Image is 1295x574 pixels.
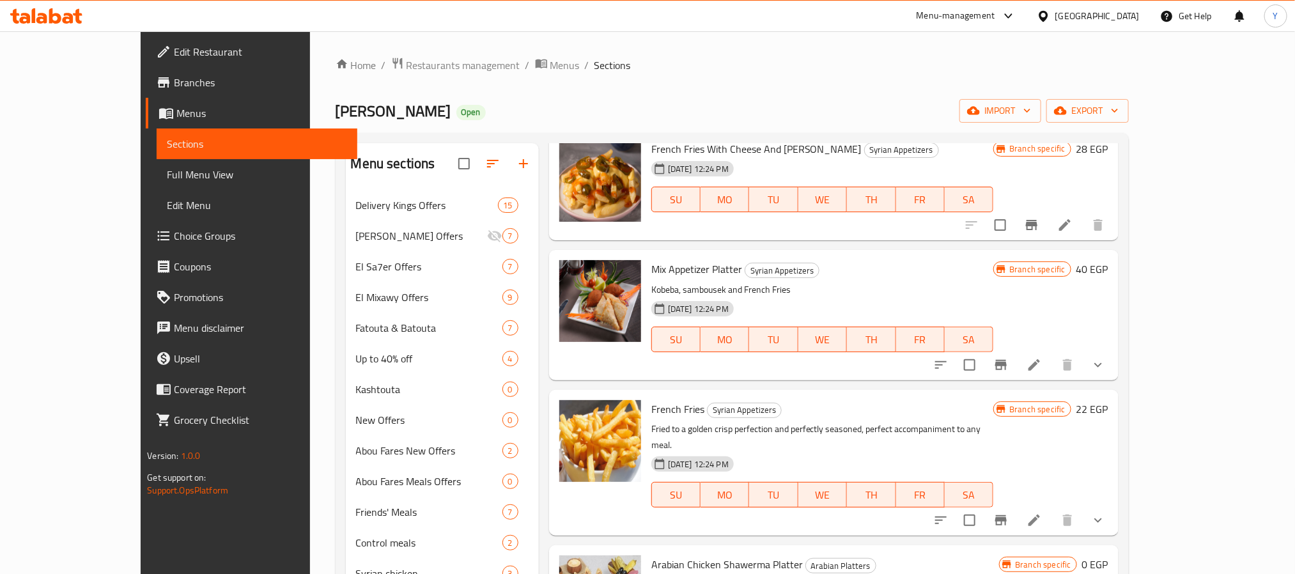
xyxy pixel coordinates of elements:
span: Edit Menu [167,198,346,213]
button: sort-choices [926,505,956,536]
div: [GEOGRAPHIC_DATA] [1055,9,1140,23]
button: SA [945,327,993,352]
span: SA [950,486,988,504]
button: TU [749,482,798,508]
span: Arabian Chicken Shawerma Platter [651,555,803,574]
span: New Offers [356,412,502,428]
span: MO [706,486,744,504]
span: Arabian Platters [806,559,876,573]
a: Edit Menu [157,190,357,221]
span: 4 [503,353,518,365]
button: show more [1083,350,1113,380]
span: SU [657,330,695,349]
div: Open [456,105,486,120]
div: Abou Fares New Offers2 [346,435,539,466]
button: delete [1052,350,1083,380]
span: [DATE] 12:24 PM [663,303,734,315]
a: Grocery Checklist [146,405,357,435]
a: Upsell [146,343,357,374]
button: TH [847,482,896,508]
div: items [502,412,518,428]
span: 7 [503,506,518,518]
button: import [959,99,1041,123]
button: Branch-specific-item [986,505,1016,536]
span: 7 [503,261,518,273]
span: Restaurants management [407,58,520,73]
div: items [502,290,518,305]
img: French Fries [559,400,641,482]
span: Get support on: [147,469,206,486]
span: 2 [503,537,518,549]
div: items [502,504,518,520]
span: Full Menu View [167,167,346,182]
button: SU [651,482,701,508]
span: [PERSON_NAME] Offers [356,228,487,244]
span: Fatouta & Batouta [356,320,502,336]
div: Syrian Appetizers [707,403,782,418]
span: Coupons [174,259,346,274]
span: [DATE] 12:24 PM [663,163,734,175]
span: Branch specific [1010,559,1076,571]
span: Select to update [987,212,1014,238]
span: 2 [503,445,518,457]
div: Syrian Appetizers [864,143,939,158]
a: Menu disclaimer [146,313,357,343]
div: items [498,198,518,213]
a: Full Menu View [157,159,357,190]
span: El Sa7er Offers [356,259,502,274]
button: TH [847,187,896,212]
span: Mix Appetizer Platter [651,260,742,279]
button: MO [701,482,749,508]
span: Abou Fares Meals Offers [356,474,502,489]
span: TU [754,486,793,504]
span: Branch specific [1004,403,1070,415]
h6: 0 EGP [1082,555,1108,573]
a: Coupons [146,251,357,282]
span: 0 [503,384,518,396]
button: export [1046,99,1129,123]
span: Sections [594,58,631,73]
span: Edit Restaurant [174,44,346,59]
span: [PERSON_NAME] [336,97,451,125]
span: Delivery Kings Offers [356,198,498,213]
span: Syrian Appetizers [745,263,819,278]
a: Edit menu item [1057,217,1073,233]
span: Select all sections [451,150,477,177]
span: FR [901,330,940,349]
span: WE [803,330,842,349]
div: Delivery Kings Offers15 [346,190,539,221]
span: 0 [503,476,518,488]
div: items [502,535,518,550]
span: Friends' Meals [356,504,502,520]
div: Syrian Appetizers [745,263,819,278]
button: delete [1083,210,1113,240]
span: SA [950,330,988,349]
h6: 28 EGP [1076,140,1108,158]
span: Up to 40% off [356,351,502,366]
span: Sort sections [477,148,508,179]
span: Grocery Checklist [174,412,346,428]
button: FR [896,187,945,212]
span: Select to update [956,507,983,534]
span: export [1057,103,1119,119]
span: FR [901,486,940,504]
span: 7 [503,230,518,242]
span: MO [706,190,744,209]
span: WE [803,486,842,504]
span: Kashtouta [356,382,502,397]
h2: Menu sections [351,154,435,173]
div: El Sa7er Offers7 [346,251,539,282]
div: Abou Fares Meals Offers0 [346,466,539,497]
span: Sections [167,136,346,151]
div: Kashtouta0 [346,374,539,405]
a: Coverage Report [146,374,357,405]
a: Menus [535,57,580,74]
div: items [502,228,518,244]
div: items [502,351,518,366]
button: SA [945,187,993,212]
span: French Fries [651,399,704,419]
